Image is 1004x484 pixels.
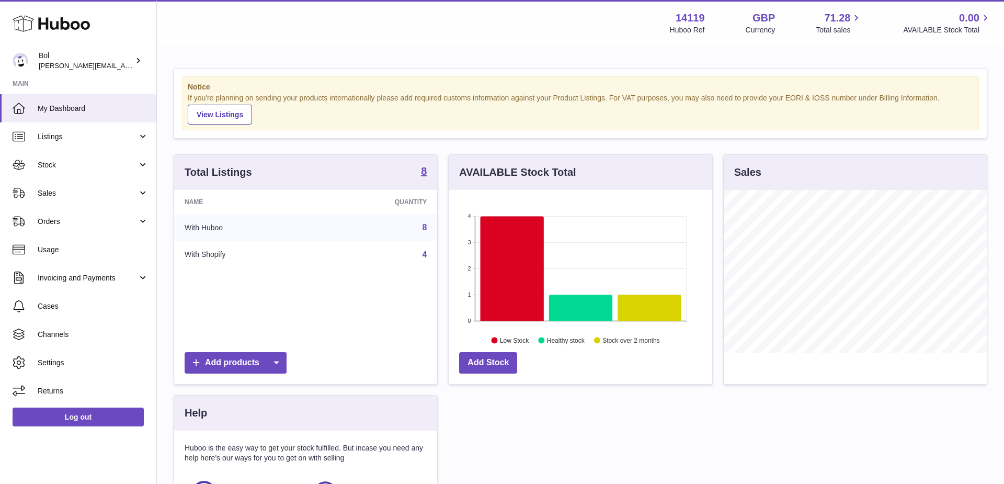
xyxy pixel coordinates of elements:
a: 8 [421,166,427,178]
text: Stock over 2 months [603,336,660,344]
text: 4 [468,213,471,219]
h3: Sales [734,165,761,179]
span: Settings [38,358,149,368]
span: Cases [38,301,149,311]
a: 8 [422,223,427,232]
text: 3 [468,239,471,245]
span: 71.28 [824,11,850,25]
a: Log out [13,408,144,426]
h3: Total Listings [185,165,252,179]
h3: Help [185,406,207,420]
a: Add Stock [459,352,517,374]
text: Low Stock [500,336,529,344]
a: Add products [185,352,287,374]
a: 71.28 Total sales [816,11,862,35]
a: 0.00 AVAILABLE Stock Total [903,11,991,35]
text: 1 [468,291,471,298]
text: 2 [468,265,471,272]
img: Scott.Sutcliffe@bolfoods.com [13,53,28,69]
th: Name [174,190,316,214]
td: With Huboo [174,214,316,241]
span: Sales [38,188,138,198]
text: 0 [468,318,471,324]
p: Huboo is the easy way to get your stock fulfilled. But incase you need any help here's our ways f... [185,443,427,463]
span: Orders [38,217,138,227]
span: AVAILABLE Stock Total [903,25,991,35]
strong: Notice [188,82,973,92]
span: Listings [38,132,138,142]
text: Healthy stock [547,336,585,344]
strong: 8 [421,166,427,176]
h3: AVAILABLE Stock Total [459,165,576,179]
span: 0.00 [959,11,979,25]
span: Invoicing and Payments [38,273,138,283]
div: If you're planning on sending your products internationally please add required customs informati... [188,93,973,125]
span: Total sales [816,25,862,35]
span: [PERSON_NAME][EMAIL_ADDRESS][PERSON_NAME][DOMAIN_NAME] [39,61,266,70]
td: With Shopify [174,241,316,268]
div: Bol [39,51,133,71]
a: View Listings [188,105,252,125]
a: 4 [422,250,427,259]
span: Usage [38,245,149,255]
strong: GBP [752,11,775,25]
span: My Dashboard [38,104,149,114]
strong: 14119 [676,11,705,25]
span: Stock [38,160,138,170]
span: Channels [38,330,149,340]
th: Quantity [316,190,437,214]
span: Returns [38,386,149,396]
div: Huboo Ref [670,25,705,35]
div: Currency [746,25,775,35]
